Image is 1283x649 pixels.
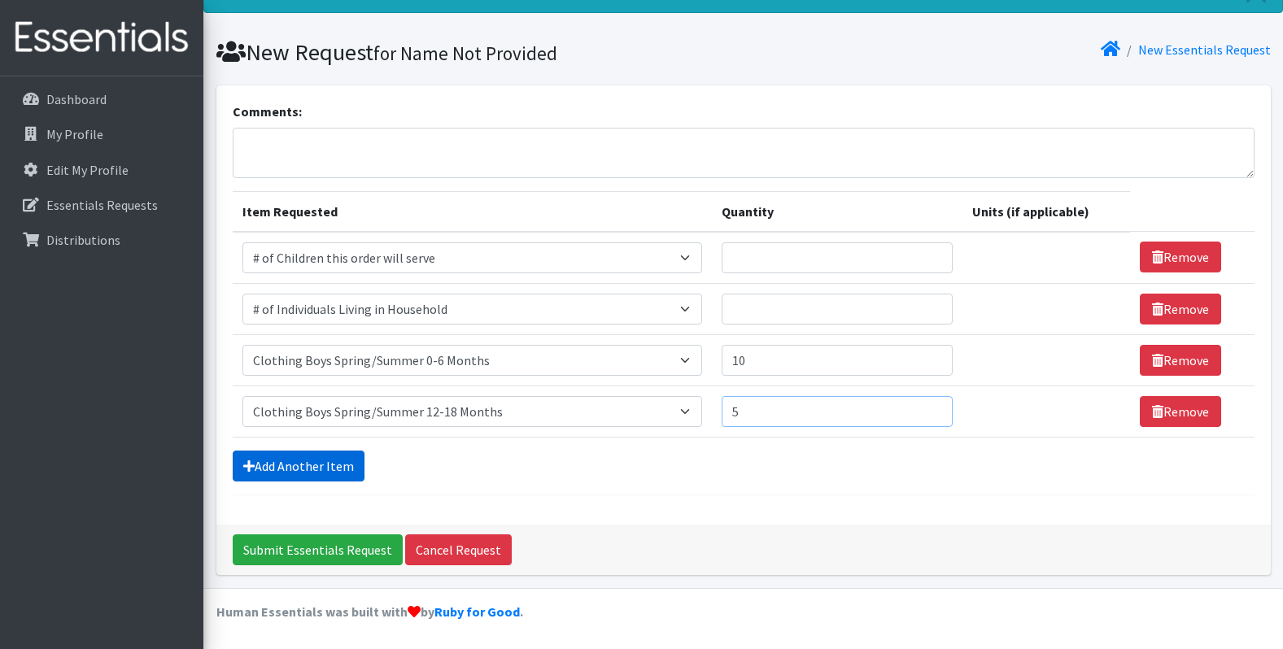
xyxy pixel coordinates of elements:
a: Distributions [7,224,197,256]
p: My Profile [46,126,103,142]
img: HumanEssentials [7,11,197,65]
a: Edit My Profile [7,154,197,186]
p: Dashboard [46,91,107,107]
a: Remove [1140,345,1221,376]
h1: New Request [216,38,738,67]
th: Item Requested [233,191,712,232]
label: Comments: [233,102,302,121]
p: Distributions [46,232,120,248]
a: Remove [1140,294,1221,324]
a: Remove [1140,242,1221,272]
th: Quantity [712,191,962,232]
th: Units (if applicable) [962,191,1130,232]
a: Ruby for Good [434,603,520,620]
a: New Essentials Request [1138,41,1271,58]
a: Add Another Item [233,451,364,481]
p: Essentials Requests [46,197,158,213]
a: Cancel Request [405,534,512,565]
a: My Profile [7,118,197,150]
a: Dashboard [7,83,197,115]
a: Essentials Requests [7,189,197,221]
strong: Human Essentials was built with by . [216,603,523,620]
small: for Name Not Provided [373,41,557,65]
input: Submit Essentials Request [233,534,403,565]
p: Edit My Profile [46,162,129,178]
a: Remove [1140,396,1221,427]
